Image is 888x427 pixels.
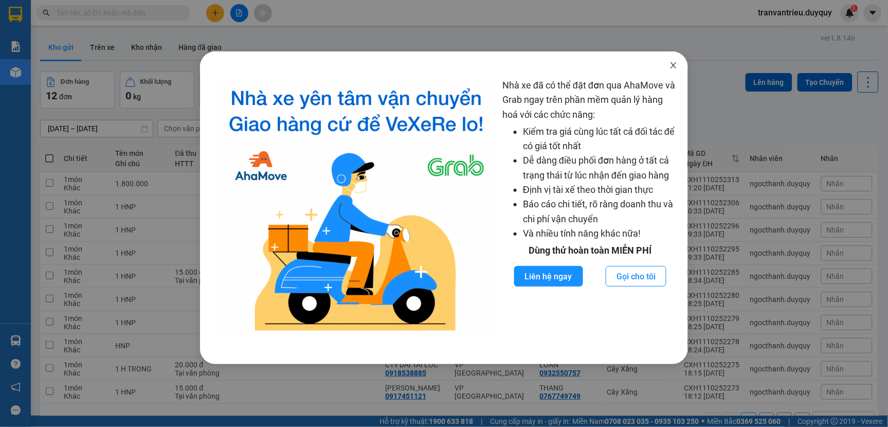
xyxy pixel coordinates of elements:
div: Nhà xe đã có thể đặt đơn qua AhaMove và Grab ngay trên phần mềm quản lý hàng hoá với các chức năng: [502,78,678,339]
button: Gọi cho tôi [606,266,666,287]
span: Gọi cho tôi [617,270,656,283]
img: logo [219,78,495,339]
button: Close [659,51,688,80]
span: close [669,61,678,69]
li: Dễ dàng điều phối đơn hàng ở tất cả trạng thái từ lúc nhận đến giao hàng [523,153,678,183]
button: Liên hệ ngay [514,266,583,287]
div: Dùng thử hoàn toàn MIỄN PHÍ [502,243,678,258]
li: Và nhiều tính năng khác nữa! [523,226,678,241]
li: Kiểm tra giá cùng lúc tất cả đối tác để có giá tốt nhất [523,124,678,154]
li: Định vị tài xế theo thời gian thực [523,183,678,197]
span: Liên hệ ngay [525,270,572,283]
li: Báo cáo chi tiết, rõ ràng doanh thu và chi phí vận chuyển [523,197,678,226]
